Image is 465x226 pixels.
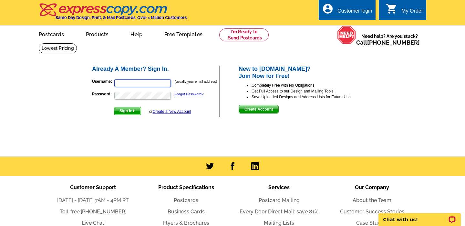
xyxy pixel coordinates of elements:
[259,197,300,203] a: Postcard Mailing
[252,82,374,88] li: Completely Free with No Obligations!
[174,197,198,203] a: Postcards
[322,3,334,15] i: account_circle
[356,220,388,226] a: Case Studies
[386,7,423,15] a: shopping_cart My Order
[168,209,205,215] a: Business Cards
[239,105,279,113] button: Create Account
[355,184,389,190] span: Our Company
[340,209,404,215] a: Customer Success Stories
[56,15,188,20] h4: Same Day Design, Print, & Mail Postcards. Over 1 Million Customers.
[386,3,398,15] i: shopping_cart
[82,220,104,226] a: Live Chat
[252,94,374,100] li: Save Uploaded Designs and Address Lists for Future Use!
[70,184,116,190] span: Customer Support
[175,80,217,83] small: (usually your email address)
[356,33,423,46] span: Need help? Are you stuck?
[163,220,209,226] a: Flyers & Brochures
[114,107,141,115] button: Sign In
[252,88,374,94] li: Get Full Access to our Design and Mailing Tools!
[76,26,119,41] a: Products
[240,209,318,215] a: Every Door Direct Mail: save 81%
[239,105,278,113] span: Create Account
[28,26,74,41] a: Postcards
[92,79,114,84] label: Username:
[353,197,391,203] a: About the Team
[81,209,127,215] a: [PHONE_NUMBER]
[374,206,465,226] iframe: LiveChat chat widget
[154,26,213,41] a: Free Templates
[46,197,139,204] li: [DATE] - [DATE] 7AM - 4PM PT
[337,26,356,44] img: help
[337,8,372,17] div: Customer login
[149,109,191,114] div: or
[356,39,420,46] span: Call
[120,26,153,41] a: Help
[153,109,191,114] a: Create a New Account
[175,92,203,96] a: Forgot Password?
[264,220,294,226] a: Mailing Lists
[39,8,188,20] a: Same Day Design, Print, & Mail Postcards. Over 1 Million Customers.
[46,208,139,216] li: Toll-free:
[239,66,374,80] h2: New to [DOMAIN_NAME]? Join Now for Free!
[92,91,114,97] label: Password:
[268,184,290,190] span: Services
[367,39,420,46] a: [PHONE_NUMBER]
[92,66,219,73] h2: Already A Member? Sign In.
[401,8,423,17] div: My Order
[158,184,214,190] span: Product Specifications
[322,7,372,15] a: account_circle Customer login
[132,109,135,112] img: button-next-arrow-white.png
